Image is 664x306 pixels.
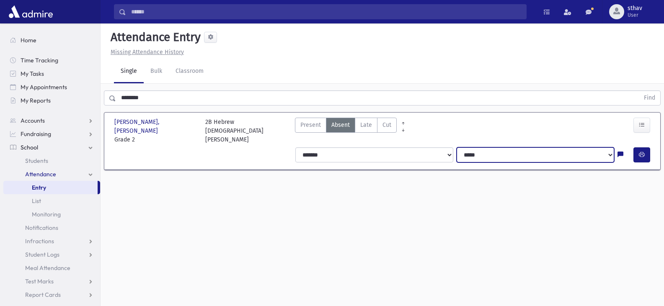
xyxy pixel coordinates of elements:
span: Home [21,36,36,44]
a: Students [3,154,100,167]
span: My Tasks [21,70,44,77]
span: My Appointments [21,83,67,91]
h5: Attendance Entry [107,30,201,44]
a: Time Tracking [3,54,100,67]
a: Home [3,33,100,47]
a: My Reports [3,94,100,107]
span: Infractions [25,237,54,245]
a: School [3,141,100,154]
span: Fundraising [21,130,51,138]
span: School [21,144,38,151]
span: Attendance [25,170,56,178]
a: Fundraising [3,127,100,141]
u: Missing Attendance History [111,49,184,56]
span: List [32,197,41,205]
span: Absent [331,121,350,129]
a: Report Cards [3,288,100,301]
a: Infractions [3,234,100,248]
div: 2B Hebrew [DEMOGRAPHIC_DATA][PERSON_NAME] [205,118,288,144]
span: My Reports [21,97,51,104]
a: Attendance [3,167,100,181]
span: User [628,12,642,18]
a: Bulk [144,60,169,83]
span: Time Tracking [21,57,58,64]
a: Meal Attendance [3,261,100,275]
span: Students [25,157,48,165]
a: Test Marks [3,275,100,288]
span: [PERSON_NAME], [PERSON_NAME] [114,118,197,135]
a: My Tasks [3,67,100,80]
span: Student Logs [25,251,59,258]
span: Meal Attendance [25,264,70,272]
span: Present [300,121,321,129]
a: Accounts [3,114,100,127]
span: Report Cards [25,291,61,298]
button: Find [639,91,660,105]
a: List [3,194,100,208]
span: Entry [32,184,46,191]
a: My Appointments [3,80,100,94]
span: Cut [382,121,391,129]
a: Notifications [3,221,100,234]
a: Student Logs [3,248,100,261]
span: Notifications [25,224,58,231]
span: Monitoring [32,211,61,218]
a: Missing Attendance History [107,49,184,56]
a: Entry [3,181,98,194]
a: Classroom [169,60,210,83]
span: Grade 2 [114,135,197,144]
span: sthav [628,5,642,12]
a: Monitoring [3,208,100,221]
a: Single [114,60,144,83]
span: Late [360,121,372,129]
span: Accounts [21,117,45,124]
div: AttTypes [295,118,397,144]
img: AdmirePro [7,3,55,20]
input: Search [126,4,526,19]
span: Test Marks [25,278,54,285]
